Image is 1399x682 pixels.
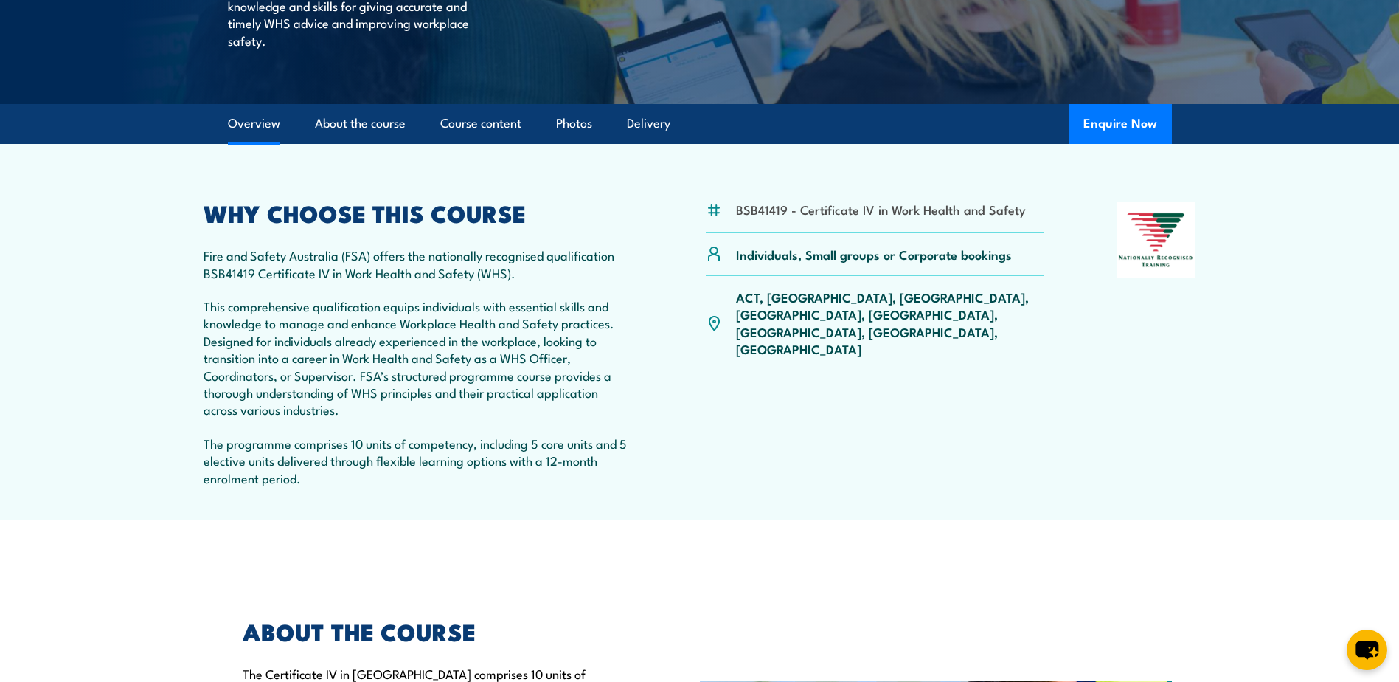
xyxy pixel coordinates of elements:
a: Delivery [627,104,670,143]
button: Enquire Now [1069,104,1172,144]
p: This comprehensive qualification equips individuals with essential skills and knowledge to manage... [204,297,634,418]
p: ACT, [GEOGRAPHIC_DATA], [GEOGRAPHIC_DATA], [GEOGRAPHIC_DATA], [GEOGRAPHIC_DATA], [GEOGRAPHIC_DATA... [736,289,1045,358]
a: Photos [556,104,592,143]
p: Individuals, Small groups or Corporate bookings [736,246,1012,263]
img: Nationally Recognised Training logo. [1117,202,1196,278]
a: Course content [440,104,521,143]
a: Overview [228,104,280,143]
li: BSB41419 - Certificate IV in Work Health and Safety [736,201,1026,218]
h2: ABOUT THE COURSE [243,621,632,641]
p: Fire and Safety Australia (FSA) offers the nationally recognised qualification BSB41419 Certifica... [204,247,634,281]
button: chat-button [1347,630,1387,670]
p: The programme comprises 10 units of competency, including 5 core units and 5 elective units deliv... [204,435,634,486]
a: About the course [315,104,406,143]
h2: WHY CHOOSE THIS COURSE [204,202,634,223]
